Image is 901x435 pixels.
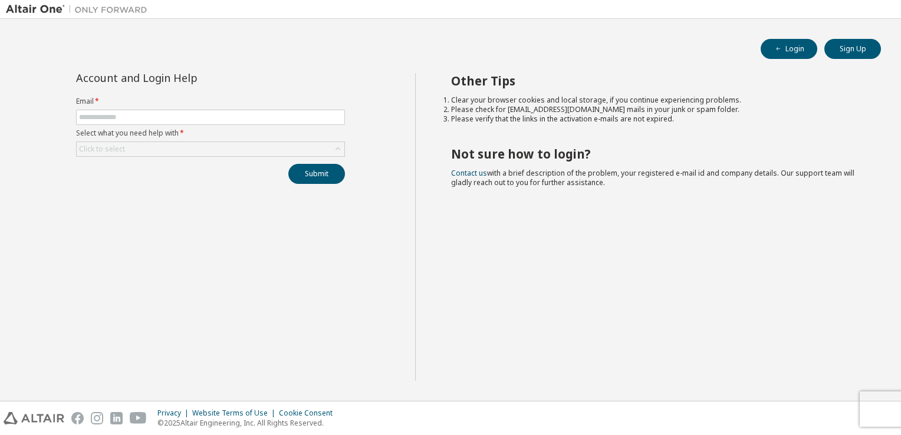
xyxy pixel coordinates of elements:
img: altair_logo.svg [4,412,64,424]
li: Please verify that the links in the activation e-mails are not expired. [451,114,860,124]
button: Sign Up [824,39,881,59]
img: facebook.svg [71,412,84,424]
button: Submit [288,164,345,184]
img: linkedin.svg [110,412,123,424]
div: Account and Login Help [76,73,291,83]
img: youtube.svg [130,412,147,424]
label: Select what you need help with [76,128,345,138]
div: Cookie Consent [279,408,340,418]
button: Login [761,39,817,59]
a: Contact us [451,168,487,178]
h2: Not sure how to login? [451,146,860,162]
img: Altair One [6,4,153,15]
div: Click to select [79,144,125,154]
li: Please check for [EMAIL_ADDRESS][DOMAIN_NAME] mails in your junk or spam folder. [451,105,860,114]
label: Email [76,97,345,106]
span: with a brief description of the problem, your registered e-mail id and company details. Our suppo... [451,168,854,187]
div: Website Terms of Use [192,408,279,418]
div: Click to select [77,142,344,156]
p: © 2025 Altair Engineering, Inc. All Rights Reserved. [157,418,340,428]
div: Privacy [157,408,192,418]
h2: Other Tips [451,73,860,88]
li: Clear your browser cookies and local storage, if you continue experiencing problems. [451,95,860,105]
img: instagram.svg [91,412,103,424]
